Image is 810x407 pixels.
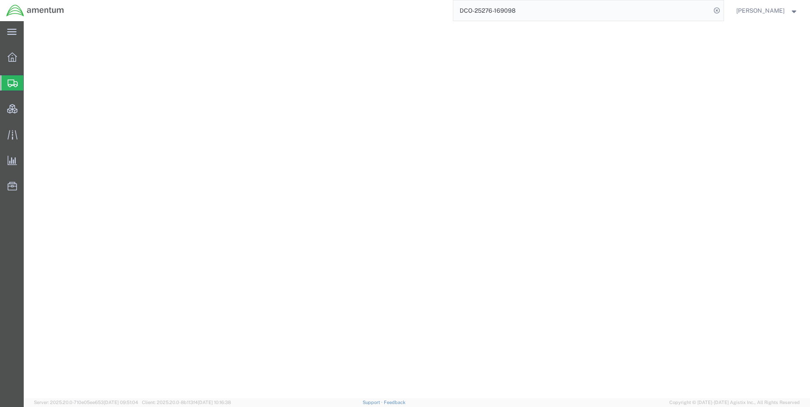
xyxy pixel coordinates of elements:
[384,400,405,405] a: Feedback
[736,6,785,15] span: Ray Cheatteam
[363,400,384,405] a: Support
[453,0,711,21] input: Search for shipment number, reference number
[104,400,138,405] span: [DATE] 09:51:04
[6,4,64,17] img: logo
[142,400,231,405] span: Client: 2025.20.0-8b113f4
[669,399,800,406] span: Copyright © [DATE]-[DATE] Agistix Inc., All Rights Reserved
[198,400,231,405] span: [DATE] 10:16:38
[34,400,138,405] span: Server: 2025.20.0-710e05ee653
[736,5,799,16] button: [PERSON_NAME]
[24,21,810,398] iframe: FS Legacy Container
